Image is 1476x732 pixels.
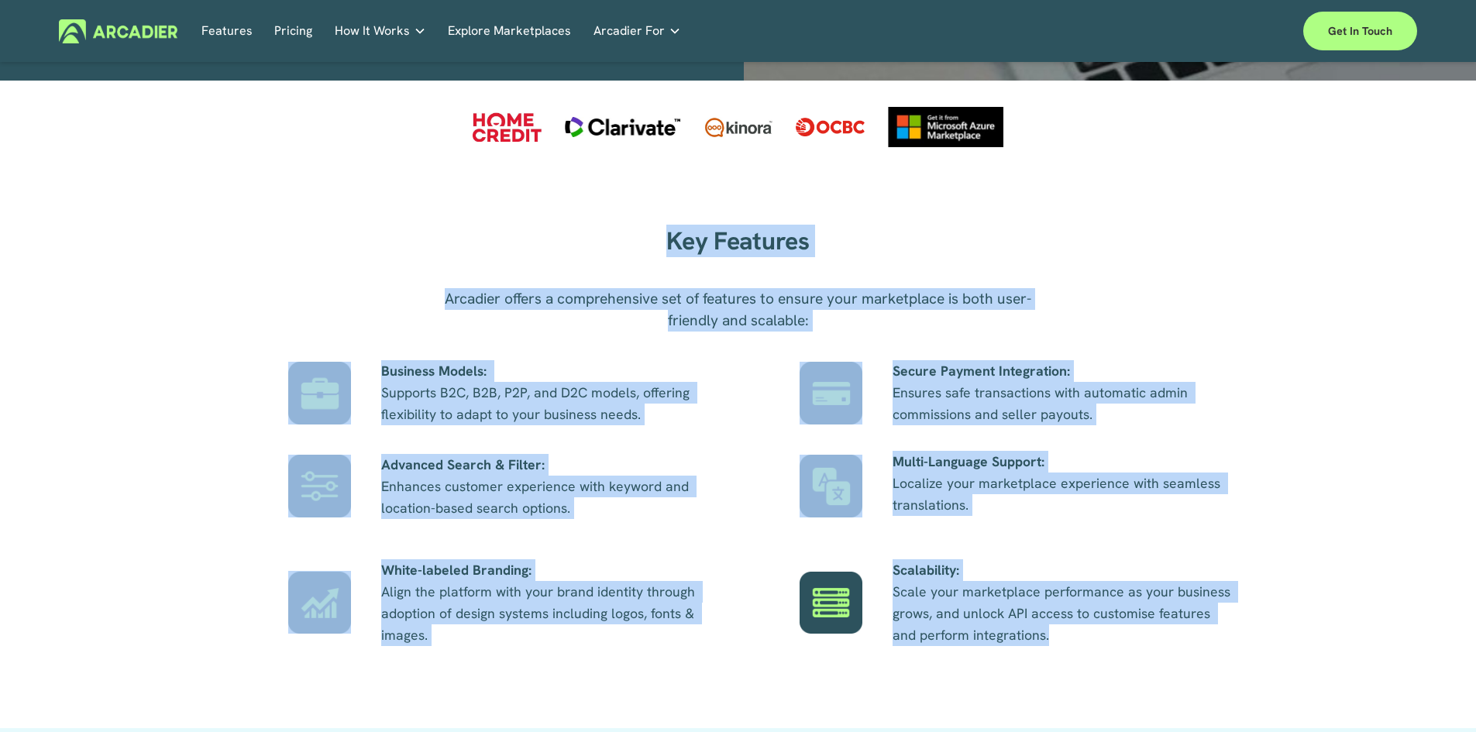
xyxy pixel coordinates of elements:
a: Explore Marketplaces [448,19,571,43]
a: Features [201,19,253,43]
strong: Multi-Language Support: [893,452,1044,470]
span: Arcadier For [593,20,665,42]
p: Supports B2C, B2B, P2P, and D2C models, offering flexibility to adapt to your business needs. [381,360,723,425]
a: folder dropdown [335,19,426,43]
p: Scale your marketplace performance as your business grows, and unlock API access to customise fea... [893,559,1234,646]
p: Arcadier offers a comprehensive set of features to ensure your marketplace is both user-friendly ... [428,288,1048,332]
p: Ensures safe transactions with automatic admin commissions and seller payouts. [893,360,1234,425]
strong: Secure Payment Integration: [893,362,1070,380]
iframe: Chat Widget [1399,658,1476,732]
span: How It Works [335,20,410,42]
strong: Scalability: [893,561,959,579]
strong: Business Models: [381,362,487,380]
p: Enhances customer experience with keyword and location-based search options. [381,454,723,519]
a: Pricing [274,19,312,43]
strong: White-labeled Branding: [381,561,532,579]
strong: Key Features [666,225,809,257]
p: Align the platform with your brand identity through adoption of design systems including logos, f... [381,559,723,646]
p: Localize your marketplace experience with seamless translations. [893,451,1234,516]
a: Get in touch [1303,12,1417,50]
img: Arcadier [59,19,177,43]
strong: Advanced Search & Filter: [381,455,545,473]
a: folder dropdown [593,19,681,43]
